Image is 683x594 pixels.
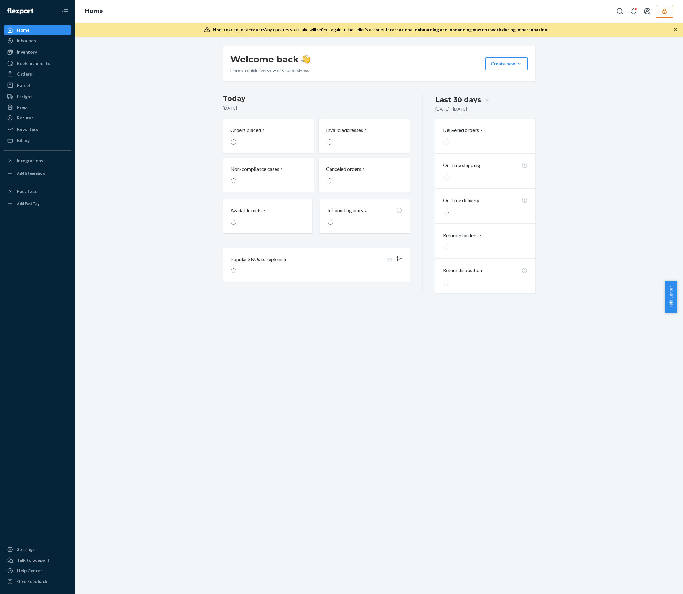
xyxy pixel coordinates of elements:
a: Settings [4,544,71,555]
button: Open notifications [627,5,640,18]
a: Home [85,8,103,14]
button: Fast Tags [4,186,71,196]
a: Billing [4,135,71,145]
a: Inbounds [4,36,71,46]
div: Reporting [17,126,38,132]
div: Parcel [17,82,30,88]
div: Add Integration [17,171,45,176]
div: Freight [17,93,32,100]
div: Integrations [17,158,43,164]
div: Talk to Support [17,557,49,563]
span: International onboarding and inbounding may not work during impersonation. [386,27,548,32]
button: Talk to Support [4,555,71,565]
p: Here’s a quick overview of your business [230,67,310,74]
p: Return disposition [443,267,482,274]
p: [DATE] [223,105,410,111]
div: Add Fast Tag [17,201,39,206]
a: Add Integration [4,168,71,178]
a: Inventory [4,47,71,57]
a: Reporting [4,124,71,134]
button: Help Center [665,281,677,313]
a: Replenishments [4,58,71,68]
div: Billing [17,137,30,144]
div: Any updates you make will reflect against the seller's account. [213,27,548,33]
div: Home [17,27,29,33]
p: Popular SKUs to replenish [230,256,286,263]
p: Inbounding units [327,207,363,214]
button: Close Navigation [59,5,71,18]
div: Settings [17,546,35,553]
button: Orders placed [223,119,314,153]
button: Integrations [4,156,71,166]
div: Last 30 days [435,95,481,105]
p: On-time shipping [443,162,480,169]
span: Non-test seller account: [213,27,264,32]
a: Help Center [4,566,71,576]
button: Invalid addresses [319,119,409,153]
button: Open account menu [641,5,654,18]
button: Non-compliance cases [223,158,314,192]
div: Fast Tags [17,188,37,194]
button: Delivered orders [443,127,484,134]
button: Inbounding units [320,199,409,233]
div: Orders [17,71,32,77]
button: Available units [223,199,312,233]
button: Give Feedback [4,576,71,586]
p: Available units [230,207,262,214]
button: Canceled orders [319,158,409,192]
a: Orders [4,69,71,79]
img: Flexport logo [7,8,33,14]
div: Give Feedback [17,578,47,585]
a: Home [4,25,71,35]
div: Returns [17,115,33,121]
a: Add Fast Tag [4,199,71,209]
p: [DATE] - [DATE] [435,106,467,112]
h3: Today [223,94,410,104]
h1: Welcome back [230,54,310,65]
a: Returns [4,113,71,123]
button: Create new [485,57,528,70]
p: Non-compliance cases [230,166,279,173]
div: Inbounds [17,38,36,44]
div: Help Center [17,568,42,574]
p: Canceled orders [326,166,361,173]
a: Parcel [4,80,71,90]
ol: breadcrumbs [80,2,108,20]
button: Open Search Box [614,5,626,18]
div: Inventory [17,49,37,55]
button: Returned orders [443,232,483,239]
p: Invalid addresses [326,127,363,134]
img: hand-wave emoji [301,55,310,64]
p: Orders placed [230,127,261,134]
div: Prep [17,104,27,110]
a: Freight [4,92,71,102]
div: Replenishments [17,60,50,66]
a: Prep [4,102,71,112]
p: On-time delivery [443,197,479,204]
